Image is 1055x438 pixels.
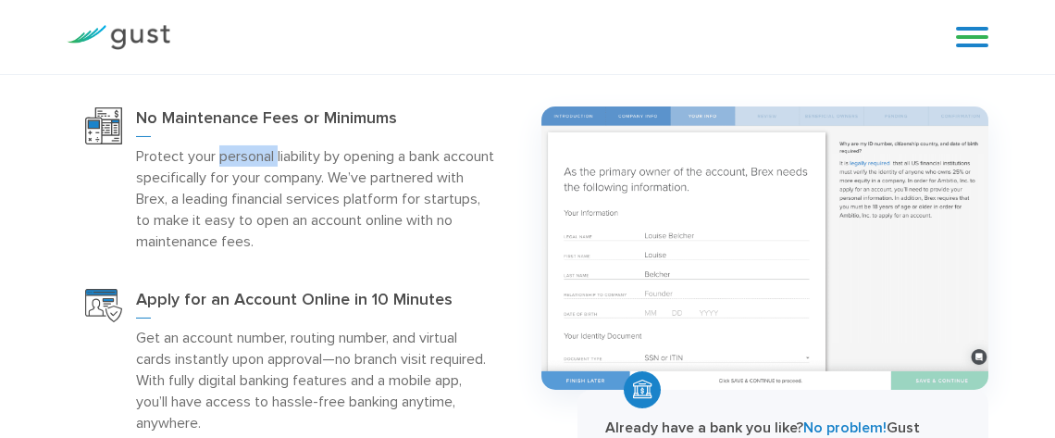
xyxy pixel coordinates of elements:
img: Gust Logo [67,25,170,50]
span: No problem! [803,419,887,436]
img: Money Icon [624,371,661,408]
img: No Maintenance [85,107,122,144]
img: 3 Open Bussiness Bank Account Wide [541,106,988,391]
p: Get an account number, routing number, and virtual cards instantly upon approval—no branch visit ... [136,327,495,433]
h3: No Maintenance Fees or Minimums [136,107,495,137]
h3: Apply for an Account Online in 10 Minutes [136,289,495,319]
img: Open Account [85,289,122,322]
p: Protect your personal liability by opening a bank account specifically for your company. We’ve pa... [136,145,495,252]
